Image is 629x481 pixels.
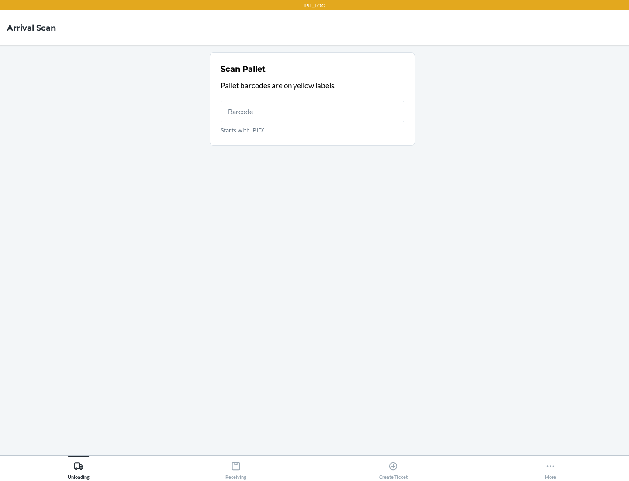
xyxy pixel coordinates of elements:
button: Receiving [157,456,314,480]
button: Create Ticket [314,456,472,480]
div: Receiving [225,458,246,480]
div: More [545,458,556,480]
h4: Arrival Scan [7,22,56,34]
input: Starts with 'PID' [221,101,404,122]
button: More [472,456,629,480]
div: Unloading [68,458,90,480]
div: Create Ticket [379,458,408,480]
p: Starts with 'PID' [221,125,404,135]
p: Pallet barcodes are on yellow labels. [221,80,404,91]
p: TST_LOG [304,2,325,10]
h2: Scan Pallet [221,63,266,75]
